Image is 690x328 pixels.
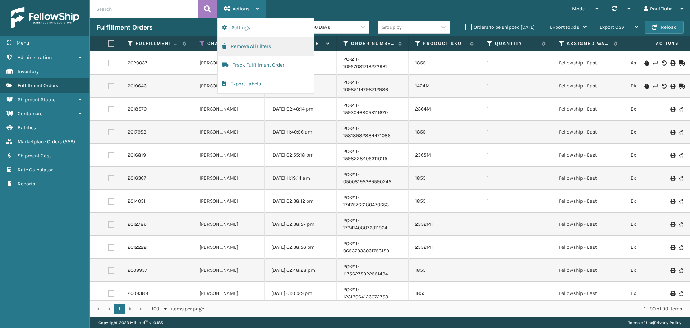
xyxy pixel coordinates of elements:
[351,40,395,47] label: Order Number
[679,268,683,273] i: Never Shipped
[128,152,146,159] a: 2016819
[18,68,39,75] span: Inventory
[423,40,466,47] label: Product SKU
[193,190,265,213] td: [PERSON_NAME]
[679,222,683,227] i: Never Shipped
[552,51,624,75] td: Fellowship - East
[679,291,683,296] i: Never Shipped
[679,60,683,66] i: Mark as Shipped
[415,198,426,204] a: 1855
[193,167,265,190] td: [PERSON_NAME]
[465,24,535,30] label: Orders to be shipped [DATE]
[679,176,683,181] i: Never Shipped
[18,96,55,103] span: Shipment Status
[415,106,431,112] a: 2364M
[343,263,402,278] a: PO-211-11756275922551494
[343,194,402,208] a: PO-211-17475766180470653
[628,317,681,328] div: |
[214,305,682,313] div: 1 - 90 of 90 items
[415,60,426,66] a: 1855
[679,245,683,250] i: Never Shipped
[415,175,426,181] a: 1855
[552,236,624,259] td: Fellowship - East
[128,221,147,228] a: 2012786
[193,121,265,144] td: [PERSON_NAME]
[653,60,657,66] i: Change shipping
[628,320,653,325] a: Terms of Use
[63,139,75,145] span: ( 559 )
[644,84,649,89] i: On Hold
[670,245,675,250] i: Print Label
[670,153,675,158] i: Print Label
[193,51,265,75] td: [PERSON_NAME]
[382,23,402,31] div: Group by
[343,125,402,139] a: PO-211-15818982884471086
[552,75,624,98] td: Fellowship - East
[599,24,624,30] span: Export CSV
[550,24,579,30] span: Export to .xls
[343,148,402,162] a: PO-211-15982284053110115
[679,153,683,158] i: Never Shipped
[662,84,666,89] i: Void Label
[480,167,552,190] td: 1
[265,121,337,144] td: [DATE] 11:40:56 am
[265,144,337,167] td: [DATE] 02:55:18 pm
[218,37,314,56] button: Remove All Filters
[343,240,402,255] a: PO-211-06537933061753159
[480,144,552,167] td: 1
[128,244,147,251] a: 2012222
[18,125,36,131] span: Batches
[114,304,125,314] a: 1
[152,305,162,313] span: 100
[662,60,666,66] i: Void Label
[343,171,402,185] a: PO-211-05008195369590245
[480,282,552,305] td: 1
[193,144,265,167] td: [PERSON_NAME]
[128,105,147,113] a: 2018570
[480,75,552,98] td: 1
[415,83,430,89] a: 1424M
[18,167,53,173] span: Rate Calculator
[679,130,683,135] i: Never Shipped
[135,40,179,47] label: Fulfillment Order Id
[343,79,402,93] a: PO-211-10985114798712986
[218,75,314,93] button: Export Labels
[193,98,265,121] td: [PERSON_NAME]
[670,199,675,204] i: Print Label
[193,282,265,305] td: [PERSON_NAME]
[670,84,675,89] i: Print Label
[265,282,337,305] td: [DATE] 01:01:29 pm
[572,6,585,12] span: Mode
[552,144,624,167] td: Fellowship - East
[193,213,265,236] td: [PERSON_NAME]
[415,290,426,296] a: 1855
[552,121,624,144] td: Fellowship - East
[415,129,426,135] a: 1855
[128,59,147,67] a: 2020037
[218,18,314,37] button: Settings
[670,60,675,66] i: Print Label
[128,267,147,274] a: 2009937
[128,290,148,297] a: 2009389
[670,107,675,112] i: Print Label
[679,199,683,204] i: Never Shipped
[218,56,314,75] button: Track Fulfillment Order
[670,291,675,296] i: Print Label
[480,259,552,282] td: 1
[128,198,146,205] a: 2014031
[415,244,433,250] a: 2332MT
[18,139,62,145] span: Marketplace Orders
[552,282,624,305] td: Fellowship - East
[17,40,29,46] span: Menu
[343,102,402,116] a: PO-211-15930468053111670
[343,286,402,301] a: PO-211-12313064126072753
[567,40,610,47] label: Assigned Warehouse
[18,111,42,117] span: Containers
[343,56,402,70] a: PO-211-10957081713272931
[480,121,552,144] td: 1
[480,236,552,259] td: 1
[265,190,337,213] td: [DATE] 02:38:12 pm
[98,317,163,328] p: Copyright 2023 Milliard™ v 1.0.185
[265,236,337,259] td: [DATE] 02:38:56 pm
[193,75,265,98] td: [PERSON_NAME]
